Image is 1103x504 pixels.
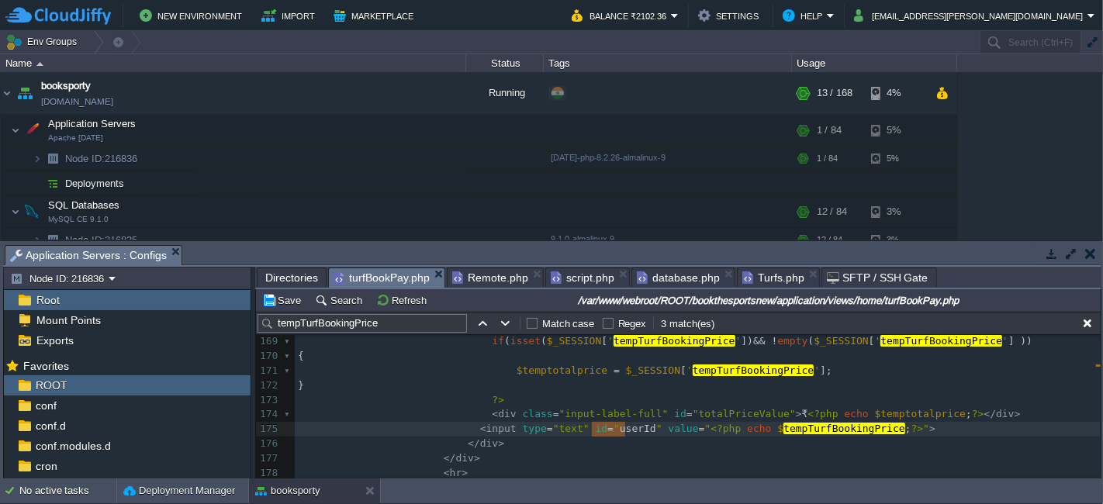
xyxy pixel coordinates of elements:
span: <?php [808,408,838,419]
span: [ [601,335,607,347]
span: conf.d [33,419,68,433]
span: Remote.php [452,268,528,287]
span: = [547,423,553,434]
span: ' [814,364,820,376]
div: 3% [871,228,921,252]
span: div [498,408,516,419]
img: AMDAwAAAACH5BAEAAAAALAAAAAABAAEAAAICRAEAOw== [33,228,42,252]
div: 177 [256,451,281,466]
div: 173 [256,393,281,408]
img: AMDAwAAAACH5BAEAAAAALAAAAAABAAEAAAICRAEAOw== [11,196,20,227]
a: Mount Points [33,313,103,327]
li: /var/www/webroot/ROOT/bookthesportsnew/application/views/template/home/script.php [545,268,630,287]
span: ( [808,335,814,347]
span: Application Servers [47,117,138,130]
button: New Environment [140,6,247,25]
span: database.php [637,268,720,287]
a: Exports [33,333,76,347]
div: 3 match(es) [660,316,717,331]
span: ' [735,335,742,347]
a: SQL DatabasesMySQL CE 9.1.0 [47,199,122,211]
div: 1 / 84 [817,147,838,171]
span: if [492,335,504,347]
span: </ [444,452,456,464]
a: conf [33,399,59,413]
span: </ [984,408,997,419]
span: " [614,423,620,434]
span: hr [450,467,462,478]
div: Usage [793,54,956,72]
a: conf.modules.d [33,439,113,453]
img: AMDAwAAAACH5BAEAAAAALAAAAAABAAEAAAICRAEAOw== [42,147,64,171]
button: Settings [698,6,763,25]
span: < [444,467,450,478]
span: "totalPriceValue" [693,408,796,419]
span: > [474,452,480,464]
span: div [480,437,498,449]
span: $ [777,423,783,434]
span: [DATE]-php-8.2.26-almalinux-9 [551,153,666,162]
div: 171 [256,364,281,378]
span: Apache [DATE] [48,133,103,143]
div: 174 [256,407,281,422]
span: ] )) [1008,335,1032,347]
div: Status [467,54,543,72]
img: AMDAwAAAACH5BAEAAAAALAAAAAABAAEAAAICRAEAOw== [11,115,20,146]
a: Root [33,293,62,307]
span: { [298,350,304,361]
span: isset [510,335,541,347]
div: 5% [871,115,921,146]
span: Directories [265,268,318,287]
span: cron [33,459,60,473]
span: = [686,408,693,419]
span: ( [541,335,547,347]
span: turfBookPay.php [334,268,430,288]
span: [ [869,335,875,347]
span: div [996,408,1014,419]
span: Favorites [20,359,71,373]
span: > [1015,408,1021,419]
span: tempTurfBookingPrice [880,335,1002,347]
button: Help [783,6,827,25]
img: AMDAwAAAACH5BAEAAAAALAAAAAABAAEAAAICRAEAOw== [21,196,43,227]
button: [EMAIL_ADDRESS][PERSON_NAME][DOMAIN_NAME] [854,6,1087,25]
span: SFTP / SSH Gate [827,268,928,287]
span: "text" [553,423,590,434]
div: 3% [871,196,921,227]
li: /var/www/webroot/ROOT/bookthesportsnew/application/views/home/turfBookPay.php [328,268,445,287]
button: Search [315,293,367,307]
span: > [796,408,802,419]
span: input [486,423,517,434]
button: Node ID: 216836 [10,271,109,285]
img: AMDAwAAAACH5BAEAAAAALAAAAAABAAEAAAICRAEAOw== [21,115,43,146]
span: userId [620,423,656,434]
span: div [456,452,474,464]
a: Node ID:216836 [64,152,140,165]
a: ROOT [33,378,70,392]
span: $_SESSION [814,335,868,347]
a: Application ServersApache [DATE] [47,118,138,129]
div: 178 [256,466,281,481]
span: = [607,423,614,434]
button: Import [261,6,320,25]
img: AMDAwAAAACH5BAEAAAAALAAAAAABAAEAAAICRAEAOw== [33,147,42,171]
div: 169 [256,334,281,349]
span: [ [680,364,686,376]
span: > [929,423,935,434]
span: script.php [551,268,614,287]
span: "input-label-full" [559,408,669,419]
span: class [523,408,553,419]
div: 175 [256,422,281,437]
button: Deployment Manager [123,483,235,499]
span: && [753,335,766,347]
a: Deployments [64,177,126,190]
button: Refresh [376,293,431,307]
span: tempTurfBookingPrice [783,423,905,434]
span: > [498,437,504,449]
button: Save [262,293,306,307]
img: AMDAwAAAACH5BAEAAAAALAAAAAABAAEAAAICRAEAOw== [42,171,64,195]
span: </ [468,437,480,449]
div: 13 / 168 [817,72,852,114]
